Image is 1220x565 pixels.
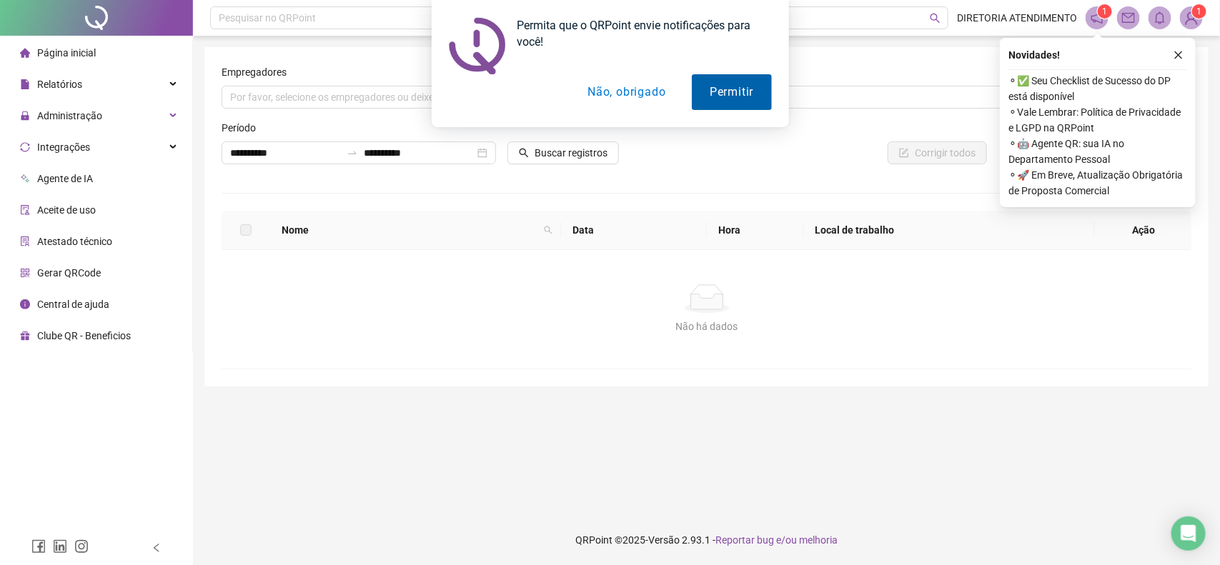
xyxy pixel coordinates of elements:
th: Local de trabalho [804,211,1095,250]
span: Reportar bug e/ou melhoria [715,534,838,546]
span: Integrações [37,141,90,153]
span: Nome [282,222,538,238]
div: Ação [1106,222,1181,238]
span: ⚬ 🤖 Agente QR: sua IA no Departamento Pessoal [1008,136,1187,167]
span: instagram [74,539,89,554]
span: search [541,219,555,241]
footer: QRPoint © 2025 - 2.93.1 - [193,515,1220,565]
span: left [152,543,162,553]
span: search [519,148,529,158]
span: Gerar QRCode [37,267,101,279]
span: Clube QR - Beneficios [37,330,131,341]
span: ⚬ 🚀 Em Breve, Atualização Obrigatória de Proposta Comercial [1008,167,1187,199]
span: Agente de IA [37,173,93,184]
span: Versão [648,534,680,546]
button: Corrigir todos [888,141,987,164]
span: Central de ajuda [37,299,109,310]
span: gift [20,331,30,341]
span: solution [20,236,30,246]
button: Buscar registros [507,141,619,164]
span: search [544,226,552,234]
span: sync [20,142,30,152]
span: info-circle [20,299,30,309]
div: Não há dados [239,319,1175,334]
img: notification icon [449,17,506,74]
div: Permita que o QRPoint envie notificações para você! [506,17,772,50]
button: Não, obrigado [570,74,683,110]
span: Buscar registros [535,145,607,161]
span: Atestado técnico [37,236,112,247]
span: facebook [31,539,46,554]
th: Hora [707,211,804,250]
span: Aceite de uso [37,204,96,216]
button: Permitir [692,74,771,110]
span: qrcode [20,268,30,278]
span: to [347,147,358,159]
span: swap-right [347,147,358,159]
span: audit [20,205,30,215]
label: Período [222,120,265,136]
div: Open Intercom Messenger [1171,516,1206,551]
span: linkedin [53,539,67,554]
th: Data [561,211,707,250]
